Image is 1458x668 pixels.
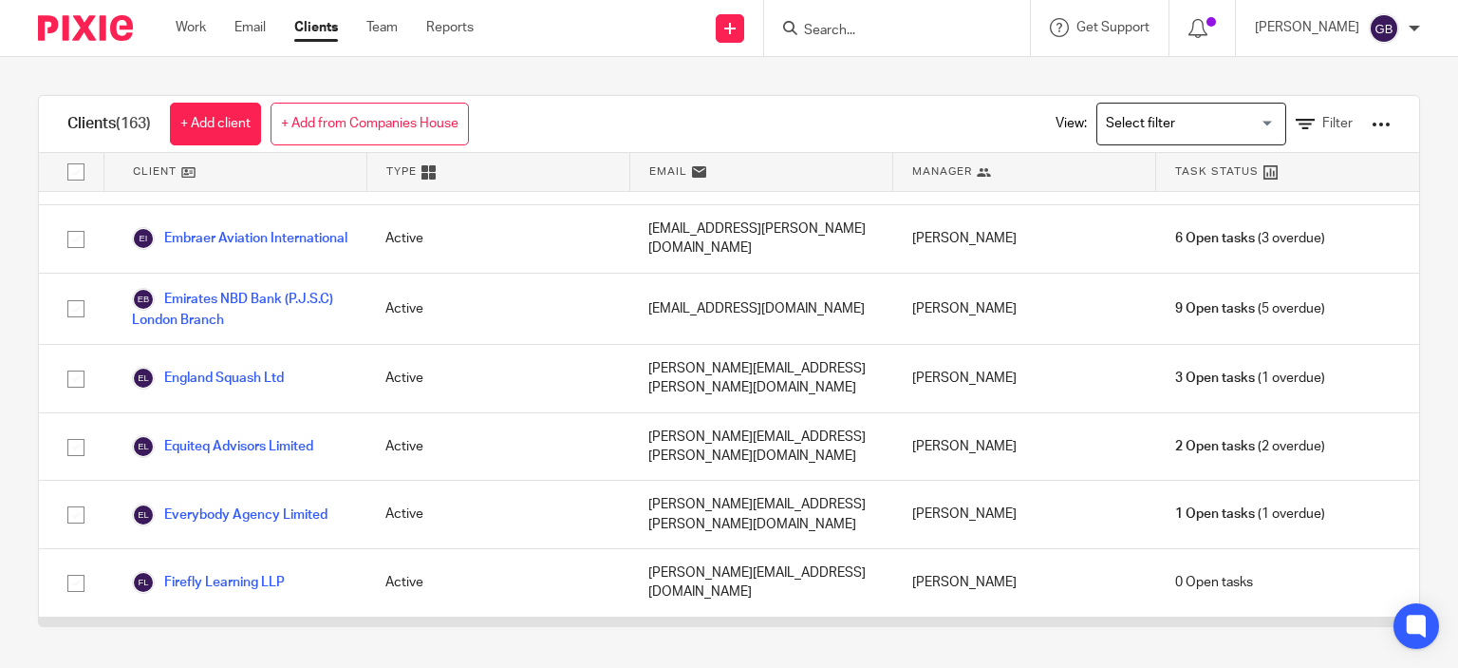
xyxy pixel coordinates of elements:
div: [PERSON_NAME][EMAIL_ADDRESS][DOMAIN_NAME] [629,549,892,617]
span: 3 Open tasks [1175,369,1255,388]
img: svg%3E [132,435,155,458]
div: Active [366,205,629,273]
a: Equiteq Advisors Limited [132,435,313,458]
div: [PERSON_NAME] [893,274,1156,344]
img: svg%3E [132,288,155,311]
a: + Add from Companies House [271,103,469,145]
span: (5 overdue) [1175,299,1325,318]
div: [PERSON_NAME] [893,549,1156,617]
img: svg%3E [1369,13,1399,44]
span: (1 overdue) [1175,369,1325,388]
div: [PERSON_NAME] [893,205,1156,273]
img: svg%3E [132,504,155,526]
span: Manager [912,163,972,180]
img: svg%3E [132,367,155,390]
div: [EMAIL_ADDRESS][PERSON_NAME][DOMAIN_NAME] [629,205,892,273]
span: (3 overdue) [1175,229,1325,248]
a: Work [176,18,206,37]
a: Emirates NBD Bank (P.J.S.C) London Branch [132,288,347,330]
h1: Clients [67,114,151,134]
div: [PERSON_NAME] [893,481,1156,548]
div: [PERSON_NAME] [893,345,1156,412]
span: 2 Open tasks [1175,437,1255,456]
div: [PERSON_NAME][EMAIL_ADDRESS][PERSON_NAME][DOMAIN_NAME] [629,345,892,412]
a: Email [234,18,266,37]
div: [EMAIL_ADDRESS][DOMAIN_NAME] [629,274,892,344]
img: Pixie [38,15,133,41]
a: Embraer Aviation International [132,227,347,250]
a: Firefly Learning LLP [132,571,285,594]
a: Clients [294,18,338,37]
div: [PERSON_NAME] [893,413,1156,481]
div: Active [366,274,629,344]
div: Active [366,481,629,548]
a: Everybody Agency Limited [132,504,327,526]
div: Active [366,345,629,412]
span: Get Support [1076,21,1150,34]
img: svg%3E [132,227,155,250]
span: (163) [116,116,151,131]
div: [PERSON_NAME][EMAIL_ADDRESS][PERSON_NAME][DOMAIN_NAME] [629,413,892,481]
span: 6 Open tasks [1175,229,1255,248]
span: Type [386,163,417,180]
span: 9 Open tasks [1175,299,1255,318]
p: [PERSON_NAME] [1255,18,1359,37]
span: Email [649,163,687,180]
div: Active [366,413,629,481]
a: England Squash Ltd [132,367,284,390]
img: svg%3E [132,571,155,594]
span: Client [133,163,177,180]
input: Select all [58,154,94,190]
a: Reports [426,18,474,37]
span: 0 Open tasks [1175,573,1253,592]
span: Task Status [1175,163,1259,180]
div: View: [1027,96,1391,152]
div: [PERSON_NAME][EMAIL_ADDRESS][PERSON_NAME][DOMAIN_NAME] [629,481,892,548]
div: Active [366,549,629,617]
span: 1 Open tasks [1175,505,1255,524]
div: Search for option [1096,103,1286,145]
input: Search [802,23,973,40]
span: (1 overdue) [1175,505,1325,524]
span: Filter [1322,117,1353,130]
span: (2 overdue) [1175,437,1325,456]
a: Team [366,18,398,37]
a: + Add client [170,103,261,145]
input: Search for option [1099,107,1275,141]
